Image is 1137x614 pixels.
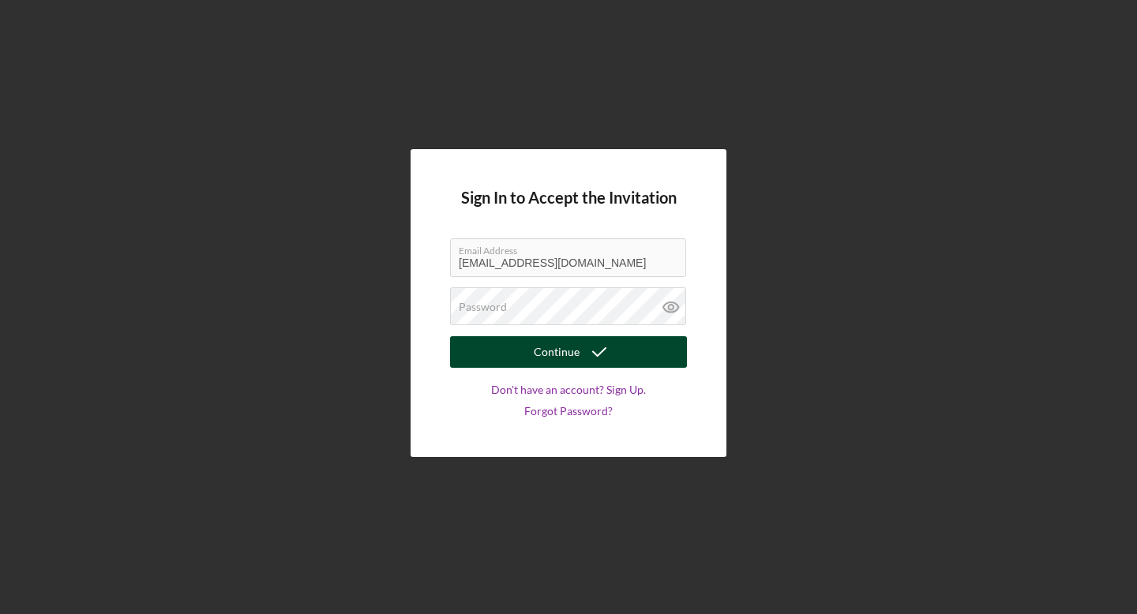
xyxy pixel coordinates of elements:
[534,336,580,368] div: Continue
[524,405,613,417] a: Forgot Password?
[459,239,686,256] label: Email Address
[461,189,677,207] h4: Sign In to Accept the Invitation
[459,301,507,313] label: Password
[450,336,687,368] button: Continue
[491,384,646,396] a: Don't have an account? Sign Up.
